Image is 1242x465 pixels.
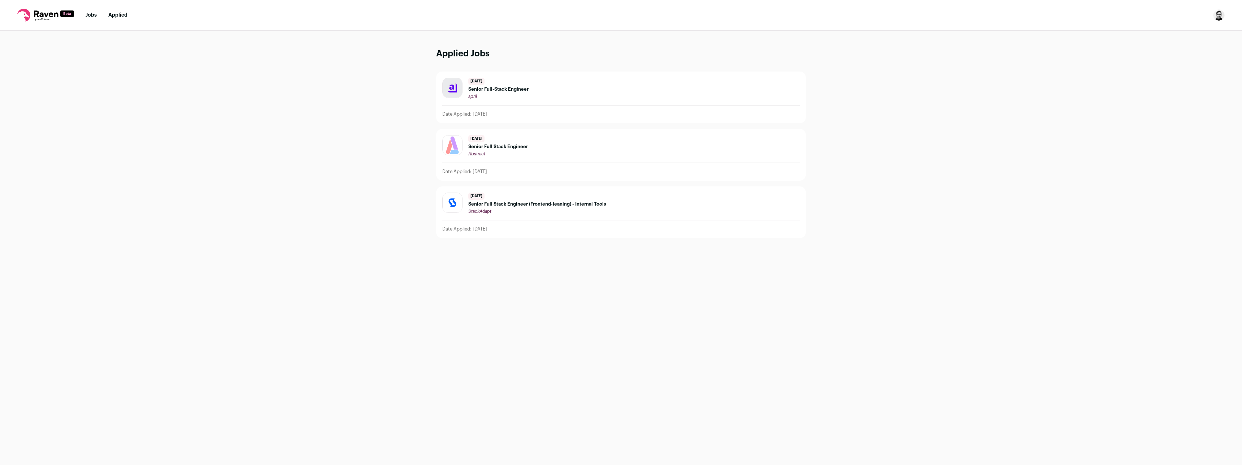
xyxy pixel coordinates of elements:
[468,193,485,200] span: [DATE]
[442,226,487,232] p: Date Applied: [DATE]
[436,48,806,60] h1: Applied Jobs
[437,129,805,180] a: [DATE] Senior Full Stack Engineer Abstract Date Applied: [DATE]
[443,78,462,98] img: 0f11acc44769156ed2314087b1e5fc6449f095342b52032f301482ed2346b8b7.jpg
[468,135,485,142] span: [DATE]
[468,144,528,150] span: Senior Full Stack Engineer
[468,209,491,214] span: StackAdapt
[442,169,487,175] p: Date Applied: [DATE]
[468,78,485,85] span: [DATE]
[437,187,805,238] a: [DATE] Senior Full Stack Engineer (Frontend-leaning) - Internal Tools StackAdapt Date Applied: [D...
[443,193,462,212] img: 11aa863f6e21153f3acd5b02def351a6761094b33d28df3adb315cf3692342b3.jpg
[468,152,485,156] span: Abstract
[468,86,529,92] span: Senior Full-Stack Engineer
[86,13,97,18] a: Jobs
[1213,9,1225,21] button: Open dropdown
[468,201,606,207] span: Senior Full Stack Engineer (Frontend-leaning) - Internal Tools
[437,72,805,123] a: [DATE] Senior Full-Stack Engineer april Date Applied: [DATE]
[442,111,487,117] p: Date Applied: [DATE]
[108,13,127,18] a: Applied
[1213,9,1225,21] img: 4893885-medium_jpg
[443,135,462,155] img: f38c81ef4bf9ed55a7546da7235366c0c285deb925d418baf9886dbf2e7c7532
[468,94,477,99] span: april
